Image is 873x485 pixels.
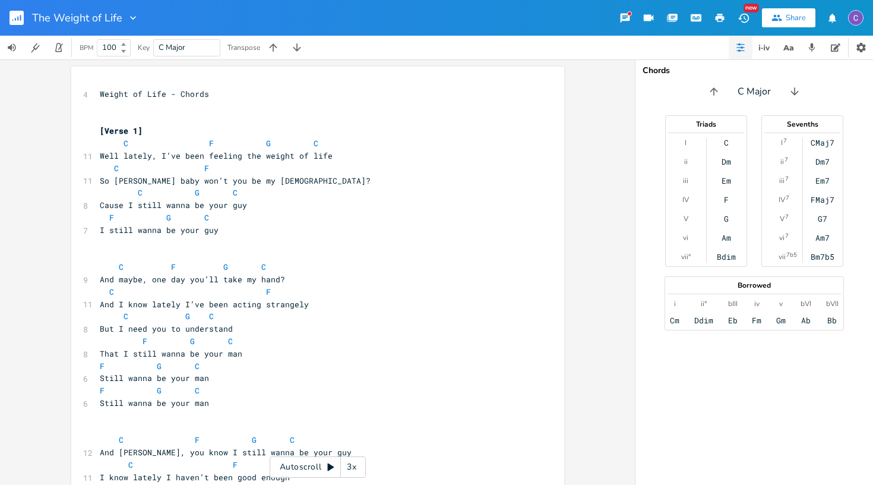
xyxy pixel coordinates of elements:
[684,214,688,223] div: V
[195,434,200,445] span: F
[815,233,830,242] div: Am7
[100,225,219,235] span: I still wanna be your guy
[100,125,143,136] span: [Verse 1]
[785,155,788,165] sup: 7
[233,187,238,198] span: C
[209,138,214,149] span: F
[801,299,811,308] div: bVI
[762,121,843,128] div: Sevenths
[100,274,285,285] span: And maybe, one day you’ll take my hand?
[674,299,676,308] div: i
[811,138,834,147] div: CMaj7
[195,361,200,371] span: C
[762,8,815,27] button: Share
[827,316,837,325] div: Bb
[811,252,834,262] div: Bm7b5
[815,176,830,185] div: Em7
[128,459,133,470] span: C
[100,323,233,334] span: But I need you to understand
[776,316,786,325] div: Gm
[786,12,806,23] div: Share
[159,42,185,53] span: C Major
[266,138,271,149] span: G
[195,385,200,396] span: C
[754,299,760,308] div: iv
[643,67,866,75] div: Chords
[786,193,789,203] sup: 7
[779,252,786,262] div: vii
[779,299,783,308] div: v
[157,361,162,371] span: G
[785,212,789,222] sup: 7
[138,44,150,51] div: Key
[783,136,787,146] sup: 7
[744,4,759,12] div: New
[815,157,830,166] div: Dm7
[100,299,309,310] span: And I know lately I’ve been acting strangely
[722,157,731,166] div: Dm
[722,233,731,242] div: Am
[100,398,209,408] span: Still wanna be your man
[109,212,114,223] span: F
[683,233,688,242] div: vi
[266,286,271,297] span: F
[752,316,761,325] div: Fm
[694,316,713,325] div: Ddim
[100,385,105,396] span: F
[785,174,789,184] sup: 7
[341,456,362,478] div: 3x
[780,157,784,166] div: ii
[166,212,171,223] span: G
[682,195,689,204] div: IV
[195,187,200,198] span: G
[732,7,755,29] button: New
[779,195,785,204] div: IV
[785,231,789,241] sup: 7
[724,138,729,147] div: C
[717,252,736,262] div: Bdim
[722,176,731,185] div: Em
[270,456,366,478] div: Autoscroll
[811,195,834,204] div: FMaj7
[683,176,688,185] div: iii
[100,361,105,371] span: F
[818,214,827,223] div: G7
[701,299,707,308] div: ii°
[100,447,352,458] span: And [PERSON_NAME], you know I still wanna be your guy
[114,163,119,174] span: C
[314,138,318,149] span: C
[666,121,747,128] div: Triads
[684,157,688,166] div: ii
[252,434,257,445] span: G
[157,385,162,396] span: G
[171,262,176,272] span: F
[143,336,147,347] span: F
[100,373,209,383] span: Still wanna be your man
[119,262,124,272] span: C
[826,299,839,308] div: bVII
[100,472,290,483] span: I know lately I haven’t been good enough
[728,316,738,325] div: Eb
[223,262,228,272] span: G
[670,316,679,325] div: Cm
[681,252,691,262] div: vii°
[119,434,124,445] span: C
[665,282,843,289] div: Borrowed
[124,138,128,149] span: C
[228,336,233,347] span: C
[801,316,811,325] div: Ab
[80,45,93,51] div: BPM
[290,434,295,445] span: C
[233,459,238,470] span: F
[780,214,785,223] div: V
[685,138,687,147] div: I
[779,233,785,242] div: vi
[724,214,729,223] div: G
[781,138,783,147] div: I
[138,187,143,198] span: C
[204,163,209,174] span: F
[32,12,122,23] span: The Weight of Life
[100,348,242,359] span: That I still wanna be your man
[848,10,863,26] img: Calum Wright
[728,299,738,308] div: bIII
